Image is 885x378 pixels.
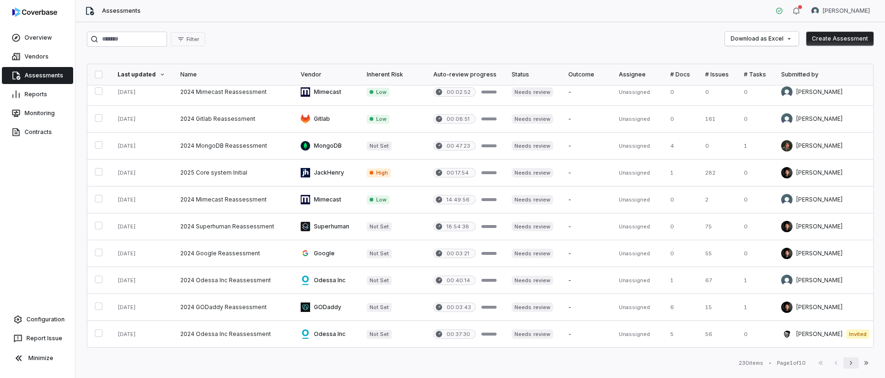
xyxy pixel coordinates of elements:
a: Reports [2,86,73,103]
div: Assignee [619,71,655,78]
img: Zi Chong Kao avatar [781,194,792,205]
td: - [561,294,611,321]
td: - [561,133,611,160]
img: Zi Chong Kao avatar [781,113,792,125]
a: Contracts [2,124,73,141]
span: Filter [186,36,199,43]
img: Clarence Chio avatar [781,248,792,259]
td: - [561,321,611,348]
td: - [561,79,611,106]
button: Minimize [4,349,71,368]
div: Vendor [301,71,352,78]
img: Clarence Chio avatar [781,167,792,178]
div: 230 items [739,360,763,367]
button: Report Issue [4,330,71,347]
div: Name [180,71,286,78]
td: - [561,160,611,186]
div: Status [512,71,553,78]
button: Filter [171,32,205,46]
a: Configuration [4,311,71,328]
div: Submitted by [781,71,869,78]
img: Jen Hsin avatar [781,140,792,151]
img: Zi Chong Kao avatar [781,86,792,98]
div: # Tasks [744,71,766,78]
td: - [561,240,611,267]
td: - [561,213,611,240]
img: Danny Higdon avatar [811,7,819,15]
button: Download as Excel [725,32,799,46]
button: Danny Higdon avatar[PERSON_NAME] [806,4,876,18]
td: - [561,186,611,213]
td: - [561,106,611,133]
a: Vendors [2,48,73,65]
div: Last updated [118,71,165,78]
div: Outcome [568,71,604,78]
span: Assessments [102,7,141,15]
div: Auto-review progress [433,71,497,78]
img: Clarence Chio avatar [781,302,792,313]
button: Create Assessment [806,32,874,46]
div: Inherent Risk [367,71,418,78]
img: Clarence Chio avatar [781,221,792,232]
img: logo-D7KZi-bG.svg [12,8,57,17]
td: - [561,267,611,294]
div: # Issues [705,71,729,78]
span: [PERSON_NAME] [823,7,870,15]
a: Assessments [2,67,73,84]
div: Page 1 of 10 [777,360,806,367]
a: Monitoring [2,105,73,122]
img: Gus Cuddy avatar [781,328,792,340]
div: • [769,360,771,366]
img: Zi Chong Kao avatar [781,275,792,286]
div: # Docs [670,71,690,78]
a: Overview [2,29,73,46]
